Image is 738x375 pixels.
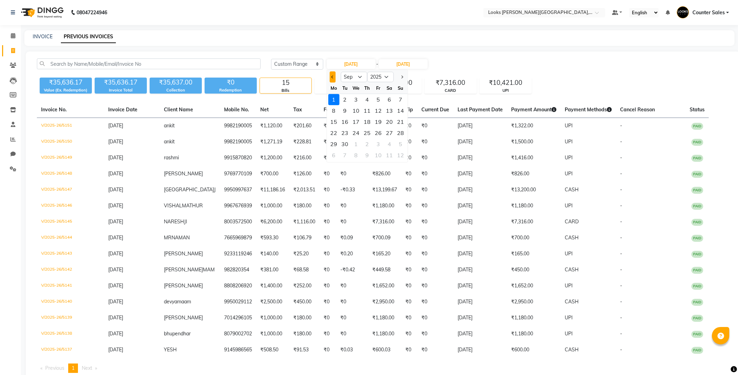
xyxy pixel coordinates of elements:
[220,166,256,182] td: 9769770109
[362,116,373,127] div: 18
[256,262,289,278] td: ₹381.00
[37,262,104,278] td: V/2025-26/5142
[328,94,339,105] div: Monday, September 1, 2025
[256,246,289,262] td: ₹140.00
[220,182,256,198] td: 9950997637
[330,71,335,82] button: Previous month
[368,262,401,278] td: ₹449.58
[373,150,384,161] div: Friday, October 10, 2025
[220,150,256,166] td: 9915870820
[328,138,339,150] div: Monday, September 29, 2025
[319,118,336,134] td: ₹0
[164,154,179,161] span: rashmi
[384,127,395,138] div: Saturday, September 27, 2025
[507,198,561,214] td: ₹1,180.00
[384,138,395,150] div: Saturday, October 4, 2025
[339,116,350,127] div: 16
[350,94,362,105] div: 3
[164,234,172,241] span: MR
[205,78,257,87] div: ₹0
[328,94,339,105] div: 1
[184,218,187,225] span: JI
[220,246,256,262] td: 9233119246
[401,166,417,182] td: ₹0
[401,246,417,262] td: ₹0
[339,127,350,138] div: 23
[507,166,561,182] td: ₹826.00
[37,182,104,198] td: V/2025-26/5147
[691,235,703,242] span: PAID
[37,118,104,134] td: V/2025-26/5151
[350,116,362,127] div: Wednesday, September 17, 2025
[507,150,561,166] td: ₹1,416.00
[319,214,336,230] td: ₹0
[620,202,622,209] span: -
[108,154,123,161] span: [DATE]
[362,105,373,116] div: 11
[319,278,336,294] td: ₹0
[565,122,573,129] span: UPI
[164,106,193,113] span: Client Name
[256,166,289,182] td: ₹700.00
[362,116,373,127] div: Thursday, September 18, 2025
[425,88,476,94] div: CARD
[395,150,406,161] div: Sunday, October 12, 2025
[507,230,561,246] td: ₹700.00
[384,94,395,105] div: Saturday, September 6, 2025
[384,138,395,150] div: 4
[336,166,368,182] td: ₹0
[336,182,368,198] td: -₹0.33
[368,246,401,262] td: ₹165.20
[401,134,417,150] td: ₹0
[507,214,561,230] td: ₹7,316.00
[620,138,622,145] span: -
[339,94,350,105] div: 2
[565,266,579,273] span: CASH
[203,266,215,273] span: MAM
[289,166,319,182] td: ₹126.00
[315,88,366,94] div: Cancelled
[289,246,319,262] td: ₹25.20
[341,72,367,82] select: Select month
[507,246,561,262] td: ₹165.00
[350,82,362,94] div: We
[220,214,256,230] td: 8003572500
[95,87,147,93] div: Invoice Total
[384,82,395,94] div: Sa
[37,150,104,166] td: V/2025-26/5149
[565,170,573,177] span: UPI
[319,166,336,182] td: ₹0
[289,198,319,214] td: ₹180.00
[373,82,384,94] div: Fr
[368,230,401,246] td: ₹700.09
[373,127,384,138] div: Friday, September 26, 2025
[328,116,339,127] div: Monday, September 15, 2025
[691,219,703,226] span: PAID
[328,105,339,116] div: 8
[339,138,350,150] div: Tuesday, September 30, 2025
[350,127,362,138] div: 24
[401,262,417,278] td: ₹0
[108,202,123,209] span: [DATE]
[373,127,384,138] div: 26
[328,150,339,161] div: Monday, October 6, 2025
[507,262,561,278] td: ₹450.00
[339,150,350,161] div: Tuesday, October 7, 2025
[319,198,336,214] td: ₹0
[565,234,579,241] span: CASH
[395,116,406,127] div: Sunday, September 21, 2025
[108,106,137,113] span: Invoice Date
[453,198,507,214] td: [DATE]
[164,202,182,209] span: VISHAL
[336,262,368,278] td: -₹0.42
[417,214,453,230] td: ₹0
[692,9,725,16] span: Counter Sales
[220,230,256,246] td: 7665969879
[256,182,289,198] td: ₹11,186.16
[289,182,319,198] td: ₹2,013.51
[41,106,67,113] span: Invoice No.
[376,61,378,68] span: -
[339,138,350,150] div: 30
[620,106,655,113] span: Cancel Reason
[350,127,362,138] div: Wednesday, September 24, 2025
